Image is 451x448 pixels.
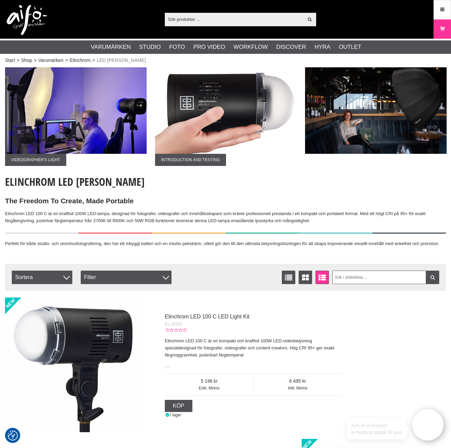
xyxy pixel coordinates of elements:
a: Discover [276,43,306,51]
a: Fönstervisning [299,271,312,284]
a: Filtrera [426,271,439,284]
span: > [92,57,95,64]
img: Annons:003 ban-elin-led100c-008.jpg [305,67,447,154]
a: … [165,363,169,368]
span: Sortera [12,271,72,284]
a: Annons:001 ban-elin-led100c-006.jpgVIDEOGRAPHER'S LIGHT [5,67,147,166]
a: Utökad listvisning [315,271,329,284]
span: > [34,57,36,64]
a: Start [5,57,15,64]
span: 5 196 [165,378,254,385]
img: Elinchrom LED 100 C LED Light Kit [5,298,140,432]
input: Sök produkter ... [165,14,304,24]
h2: The Freedom To Create, Made Portable [5,196,446,206]
button: Samtyckesinställningar [8,429,18,442]
a: Annons:002 ban-elin-led100c-009.jpgINTRODUCTION AND TESTING [155,67,297,166]
a: Elinchrom LED 100 C LED Light Kit [165,314,250,319]
div: is ready to speak to you! [347,418,406,439]
img: Annons:002 ban-elin-led100c-009.jpg [155,67,297,154]
a: Elinchrom [70,57,90,64]
a: Studio [139,43,161,51]
span: > [17,57,20,64]
span: LED [PERSON_NAME] [97,57,146,64]
a: Varumärken [91,43,131,51]
div: Filter [81,271,172,284]
img: Annons:001 ban-elin-led100c-006.jpg [5,67,147,154]
i: I lager [165,413,170,417]
a: Köp [165,400,192,412]
a: Outlet [339,43,361,51]
img: logo.png [7,5,47,35]
a: Varumärken [38,57,64,64]
h4: Aifo AI Assistant [351,422,402,429]
img: Elinchrom LED 100 C - The Freedom to Create, Made Portable [5,233,446,234]
span: Inkl. Moms [254,385,341,391]
span: VIDEOGRAPHER'S LIGHT [5,154,66,166]
span: EL-20201 [165,322,182,326]
a: Shop [21,57,32,64]
div: Kundbetyg: 0 [165,327,186,333]
a: Foto [169,43,185,51]
span: I lager [170,413,181,417]
a: Workflow [233,43,268,51]
h1: Elinchrom LED [PERSON_NAME] [5,174,446,189]
img: Revisit consent button [8,430,18,441]
input: Sök i artikellista ... [332,271,439,284]
span: Exkl. Moms [165,385,254,391]
span: > [65,57,68,64]
a: Hyra [314,43,330,51]
span: 6 495 [254,378,341,385]
p: Perfekt för både studio- och utomhusfotografering, den har ett inbyggt batteri och en intuitiv pe... [5,240,446,247]
a: Pro Video [193,43,225,51]
p: Elinchrom LED 100 C är en kraftfull 100W LED-lampa, designad för fotografer, videografer och inne... [5,210,446,225]
a: Listvisning [282,271,295,284]
span: INTRODUCTION AND TESTING [155,154,226,166]
p: Elinchrom LED 100 C är en kompakt och kraftfull 100W LED-videobelysning specialdesignad för fotog... [165,338,341,358]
